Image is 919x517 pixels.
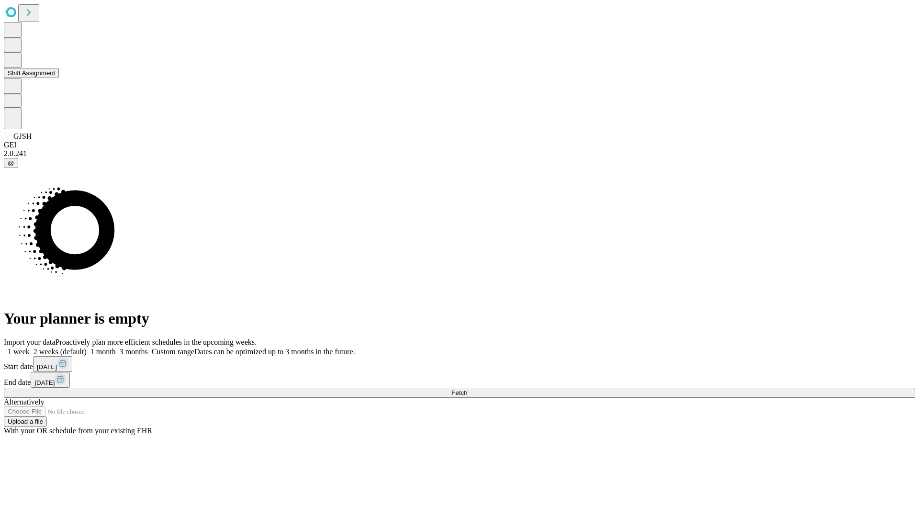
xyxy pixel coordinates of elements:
[4,158,18,168] button: @
[451,389,467,396] span: Fetch
[120,348,148,356] span: 3 months
[152,348,194,356] span: Custom range
[90,348,116,356] span: 1 month
[4,338,56,346] span: Import your data
[4,141,915,149] div: GEI
[4,149,915,158] div: 2.0.241
[4,372,915,388] div: End date
[4,68,59,78] button: Shift Assignment
[4,416,47,427] button: Upload a file
[4,310,915,327] h1: Your planner is empty
[56,338,257,346] span: Proactively plan more efficient schedules in the upcoming weeks.
[8,159,14,167] span: @
[8,348,30,356] span: 1 week
[4,388,915,398] button: Fetch
[37,363,57,371] span: [DATE]
[4,398,44,406] span: Alternatively
[34,348,87,356] span: 2 weeks (default)
[13,132,32,140] span: GJSH
[4,356,915,372] div: Start date
[34,379,55,386] span: [DATE]
[4,427,152,435] span: With your OR schedule from your existing EHR
[33,356,72,372] button: [DATE]
[194,348,355,356] span: Dates can be optimized up to 3 months in the future.
[31,372,70,388] button: [DATE]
